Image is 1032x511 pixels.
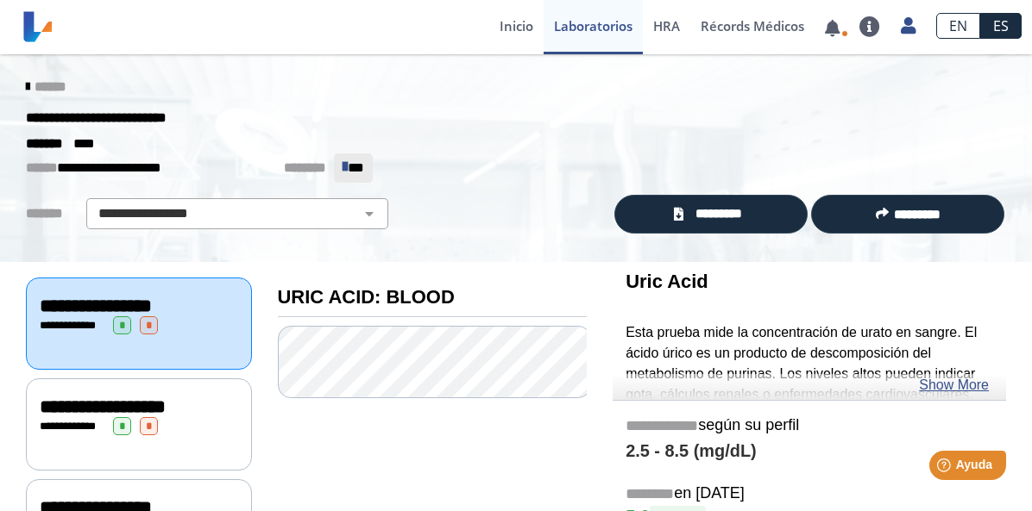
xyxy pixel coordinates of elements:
a: Show More [919,375,989,396]
span: HRA [653,17,680,34]
h5: en [DATE] [626,484,993,504]
b: URIC ACID: BLOOD [278,286,455,308]
p: Esta prueba mide la concentración de urato en sangre. El ácido úrico es un producto de descomposi... [626,322,993,405]
h5: según su perfil [626,416,993,436]
a: EN [936,13,980,39]
h4: 2.5 - 8.5 (mg/dL) [626,441,993,462]
iframe: Help widget launcher [878,444,1013,492]
a: ES [980,13,1022,39]
b: Uric Acid [626,271,708,292]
